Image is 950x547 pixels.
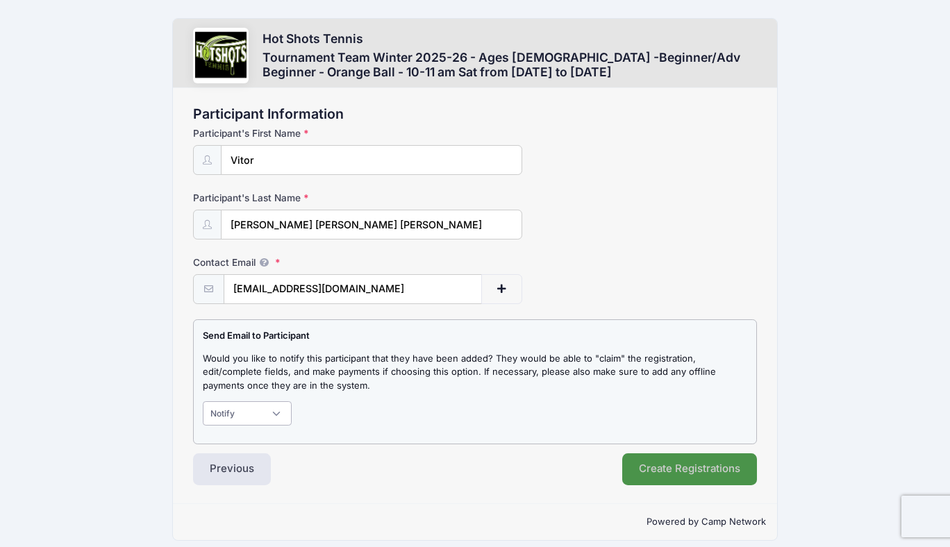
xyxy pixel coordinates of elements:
[262,31,744,46] h3: Hot Shots Tennis
[193,191,381,205] label: Participant's Last Name
[184,515,766,529] p: Powered by Camp Network
[203,352,747,393] p: Would you like to notify this participant that they have been added? They would be able to "claim...
[193,255,381,269] label: Contact Email
[193,126,381,140] label: Participant's First Name
[193,106,757,122] h2: Participant Information
[262,50,744,79] h3: Tournament Team Winter 2025-26 - Ages [DEMOGRAPHIC_DATA] -Beginner/Adv Beginner - Orange Ball - 1...
[203,330,310,341] strong: Send Email to Participant
[224,274,482,304] input: email@email.com
[622,453,757,485] button: Create Registrations
[221,145,522,175] input: Participant's First Name
[193,453,271,485] button: Previous
[221,210,522,239] input: Participant's Last Name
